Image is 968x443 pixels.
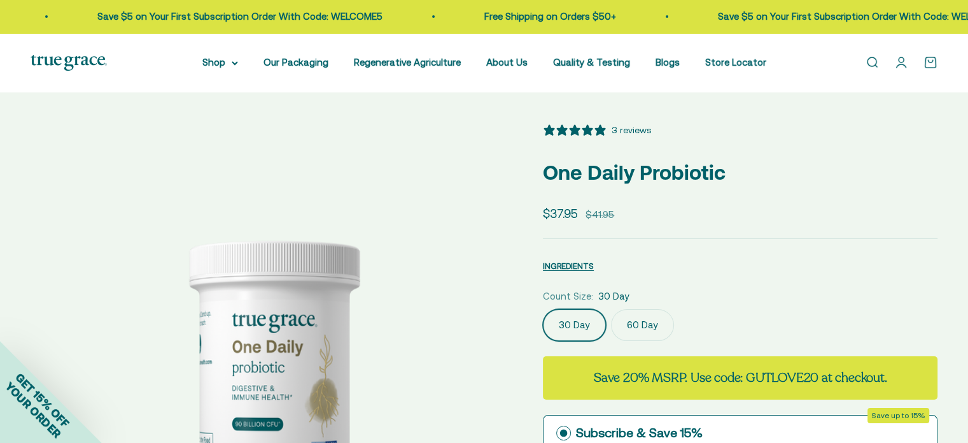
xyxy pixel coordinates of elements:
a: About Us [486,57,528,68]
p: Save $5 on Your First Subscription Order With Code: WELCOME5 [94,9,379,24]
div: 3 reviews [612,123,651,137]
a: Blogs [656,57,680,68]
span: INGREDIENTS [543,261,594,271]
button: INGREDIENTS [543,258,594,273]
strong: Save 20% MSRP. Use code: GUTLOVE20 at checkout. [594,369,887,386]
compare-at-price: $41.95 [586,207,614,222]
span: 30 Day [598,289,629,304]
span: YOUR ORDER [3,379,64,440]
p: One Daily Probiotic [543,156,937,189]
a: Quality & Testing [553,57,630,68]
legend: Count Size: [543,289,593,304]
a: Our Packaging [263,57,328,68]
a: Free Shipping on Orders $50+ [480,11,612,22]
summary: Shop [202,55,238,70]
a: Regenerative Agriculture [354,57,461,68]
span: GET 15% OFF [13,370,72,430]
button: 5 stars, 3 ratings [543,123,651,137]
sale-price: $37.95 [543,204,578,223]
a: Store Locator [705,57,766,68]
